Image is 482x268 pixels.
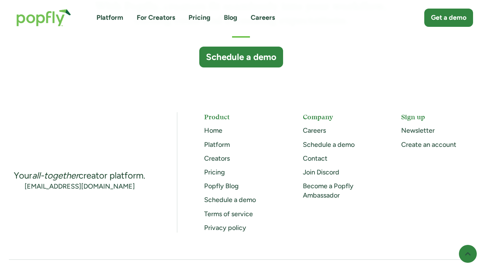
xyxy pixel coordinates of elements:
h5: Sign up [401,112,473,122]
div: Schedule a demo [206,51,276,63]
a: Pricing [204,168,225,176]
div: Your creator platform. [14,170,145,182]
a: Pricing [188,13,210,22]
em: all-together [32,170,79,181]
h5: Company [303,112,375,122]
a: Join Discord [303,168,339,176]
a: Careers [251,13,275,22]
a: Newsletter [401,126,435,135]
a: Schedule a demo [204,196,256,204]
a: Blog [224,13,237,22]
a: [EMAIL_ADDRESS][DOMAIN_NAME] [25,182,135,191]
a: Home [204,126,222,135]
a: home [9,1,79,34]
a: Privacy policy [204,224,246,232]
a: Terms of service [204,210,253,218]
a: Creators [204,154,230,163]
div: Get a demo [431,13,466,22]
a: Careers [303,126,326,135]
a: Create an account [401,141,456,149]
a: Schedule a demo [303,141,355,149]
a: Platform [96,13,123,22]
a: Popfly Blog [204,182,239,190]
a: Contact [303,154,327,163]
a: Schedule a demo [199,47,283,67]
a: Platform [204,141,230,149]
h5: Product [204,112,276,122]
a: Get a demo [424,9,473,27]
a: Become a Popfly Ambassador [303,182,353,199]
a: For Creators [137,13,175,22]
